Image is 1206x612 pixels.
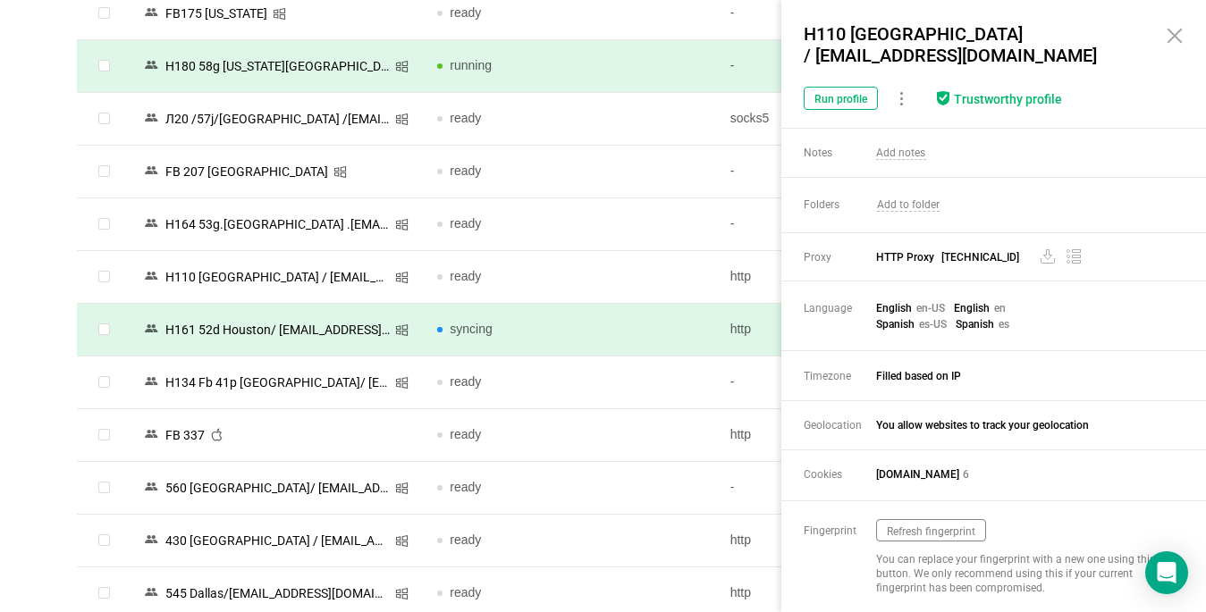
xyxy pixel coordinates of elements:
[450,532,481,547] span: ready
[160,529,395,552] div: 430 [GEOGRAPHIC_DATA] / [EMAIL_ADDRESS][DOMAIN_NAME]
[876,318,915,331] span: Spanish
[716,462,1008,515] td: -
[804,147,875,160] span: Notes
[798,18,1147,71] div: Н110 [GEOGRAPHIC_DATA] / [EMAIL_ADDRESS][DOMAIN_NAME]
[804,251,875,264] span: Proxy
[395,323,409,337] i: icon: windows
[450,111,481,125] span: ready
[1145,551,1188,594] div: Open Intercom Messenger
[210,428,223,441] i: icon: apple
[395,60,409,73] i: icon: windows
[160,265,395,289] div: Н110 [GEOGRAPHIC_DATA] / [EMAIL_ADDRESS][DOMAIN_NAME]
[160,318,395,341] div: Н161 52d Houston/ [EMAIL_ADDRESS][DOMAIN_NAME]
[716,146,1008,198] td: -
[716,198,1008,251] td: -
[804,302,875,314] span: Language
[333,165,347,179] i: icon: windows
[804,370,875,382] span: Timezone
[919,318,947,331] span: es-US
[716,93,1008,146] td: socks5
[999,318,1009,331] span: es
[804,524,875,537] span: Fingerprint
[994,302,1006,314] span: en
[716,251,1008,304] td: http
[876,468,959,481] span: [DOMAIN_NAME]
[804,468,875,481] span: Cookies
[941,251,1019,264] span: [TECHNICAL_ID]
[160,476,395,499] div: 560 [GEOGRAPHIC_DATA]/ [EMAIL_ADDRESS][DOMAIN_NAME]
[876,370,1171,382] span: Filled based on IP
[273,7,286,21] i: icon: windows
[450,480,481,494] span: ready
[160,160,333,183] div: FB 207 [GEOGRAPHIC_DATA]
[450,5,481,20] span: ready
[395,218,409,231] i: icon: windows
[954,302,990,314] span: English
[877,198,940,212] span: Add to folder
[876,419,1171,432] span: You allow websites to track your geolocation
[716,304,1008,356] td: http
[395,534,409,548] i: icon: windows
[160,2,273,25] div: FB175 [US_STATE]
[876,519,986,541] button: Refresh fingerprint
[395,376,409,390] i: icon: windows
[876,147,926,160] span: Add notes
[450,269,481,283] span: ready
[956,318,994,331] span: Spanish
[160,107,395,130] div: Л20 /57j/[GEOGRAPHIC_DATA] /[EMAIL_ADDRESS][DOMAIN_NAME]
[395,271,409,284] i: icon: windows
[160,213,395,236] div: Н164 53g.[GEOGRAPHIC_DATA] .[EMAIL_ADDRESS][DOMAIN_NAME]
[160,371,395,394] div: Н134 Fb 41p [GEOGRAPHIC_DATA]/ [EMAIL_ADDRESS][DOMAIN_NAME] [1]
[450,374,481,389] span: ready
[716,515,1008,567] td: http
[395,482,409,495] i: icon: windows
[876,302,912,314] span: English
[160,54,395,78] div: Н180 58g [US_STATE][GEOGRAPHIC_DATA]/ [EMAIL_ADDRESS][DOMAIN_NAME]
[450,585,481,599] span: ready
[876,248,1168,266] span: HTTP Proxy
[160,582,395,605] div: 545 Dallas/[EMAIL_ADDRESS][DOMAIN_NAME]
[450,163,481,178] span: ready
[450,322,492,336] span: syncing
[954,92,1062,107] div: Trustworthy profile
[450,216,481,231] span: ready
[804,198,875,211] span: Folders
[916,302,945,314] span: en-US
[804,87,878,110] button: Run profile
[450,58,492,72] span: running
[716,40,1008,93] td: -
[395,587,409,600] i: icon: windows
[876,552,1169,595] div: You can replace your fingerprint with a new one using this button. We only recommend using this i...
[804,419,875,432] span: Geolocation
[450,427,481,441] span: ready
[160,423,210,447] div: FB 337
[716,409,1008,462] td: http
[395,113,409,126] i: icon: windows
[963,468,969,481] span: 6
[716,356,1008,409] td: -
